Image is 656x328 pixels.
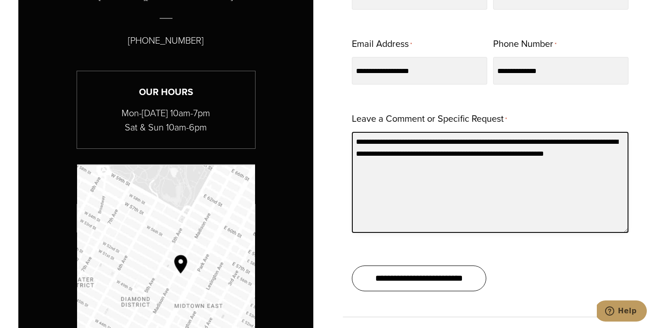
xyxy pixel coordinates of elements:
[352,35,412,53] label: Email Address
[352,110,507,128] label: Leave a Comment or Specific Request
[597,300,647,323] iframe: Opens a widget where you can chat to one of our agents
[128,33,204,48] p: [PHONE_NUMBER]
[77,85,255,99] h3: Our Hours
[77,106,255,135] p: Mon-[DATE] 10am-7pm Sat & Sun 10am-6pm
[493,35,556,53] label: Phone Number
